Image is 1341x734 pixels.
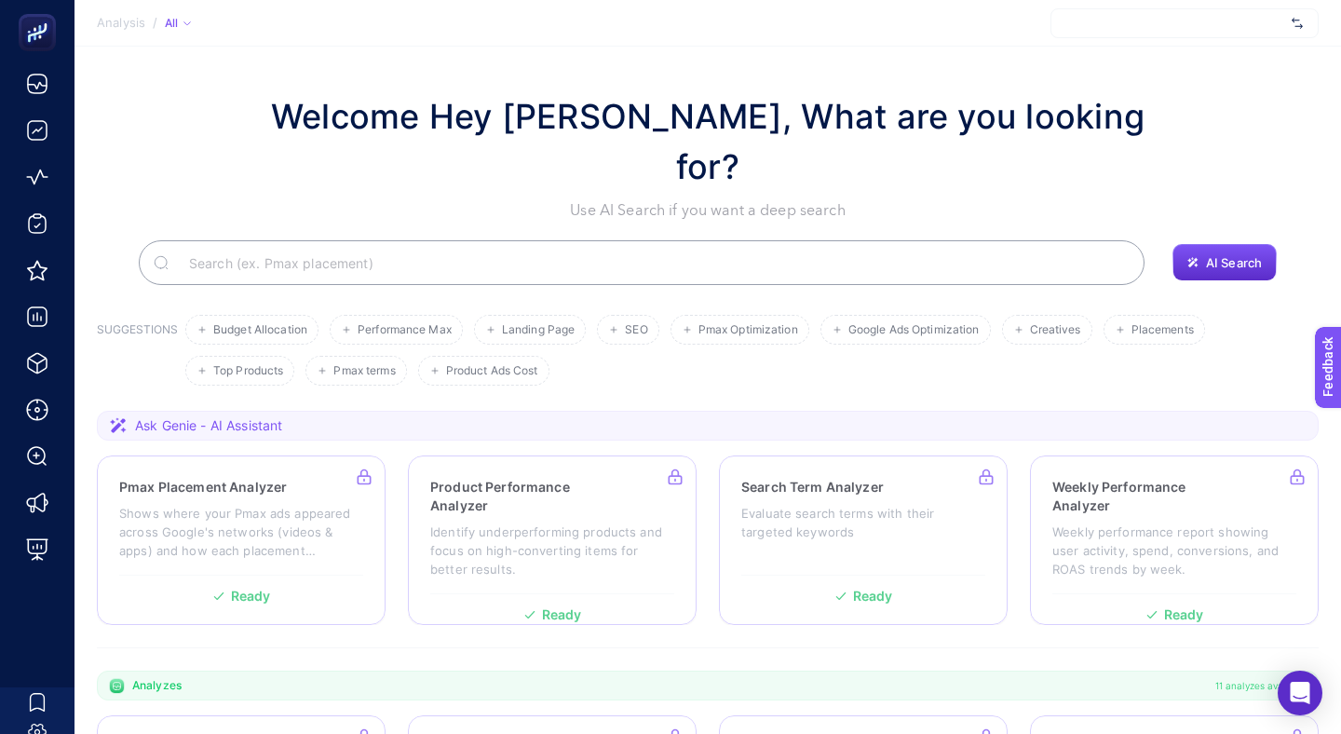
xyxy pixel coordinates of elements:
span: Pmax terms [333,364,395,378]
span: Top Products [213,364,283,378]
span: Feedback [11,6,71,20]
a: Search Term AnalyzerEvaluate search terms with their targeted keywordsReady [719,455,1008,625]
span: SEO [625,323,647,337]
button: AI Search [1172,244,1277,281]
a: Product Performance AnalyzerIdentify underperforming products and focus on high-converting items ... [408,455,697,625]
span: Placements [1131,323,1194,337]
span: Analysis [97,16,145,31]
span: Analyzes [132,678,182,693]
span: AI Search [1206,255,1262,270]
h1: Welcome Hey [PERSON_NAME], What are you looking for? [251,91,1164,192]
span: Creatives [1030,323,1081,337]
span: Pmax Optimization [698,323,798,337]
span: 11 analyzes available [1215,678,1307,693]
p: Use AI Search if you want a deep search [251,199,1164,222]
span: Ask Genie - AI Assistant [135,416,282,435]
input: Search [174,237,1130,289]
span: / [153,15,157,30]
div: Open Intercom Messenger [1278,671,1322,715]
span: Performance Max [358,323,452,337]
a: Weekly Performance AnalyzerWeekly performance report showing user activity, spend, conversions, a... [1030,455,1319,625]
span: Google Ads Optimization [848,323,980,337]
div: All [165,16,191,31]
span: Budget Allocation [213,323,307,337]
a: Pmax Placement AnalyzerShows where your Pmax ads appeared across Google's networks (videos & apps... [97,455,386,625]
span: Product Ads Cost [446,364,538,378]
img: svg%3e [1292,14,1303,33]
span: Landing Page [502,323,575,337]
h3: SUGGESTIONS [97,322,178,386]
